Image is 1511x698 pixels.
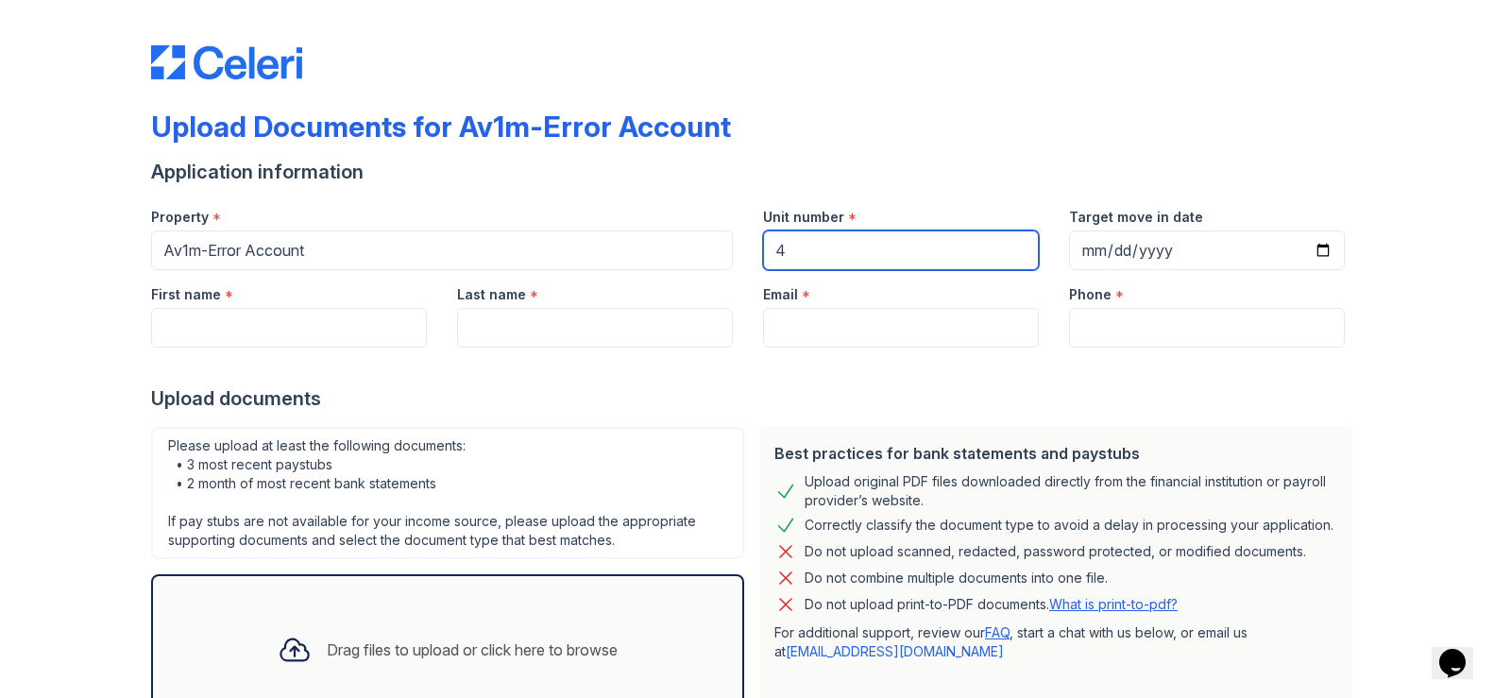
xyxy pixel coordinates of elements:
[763,285,798,304] label: Email
[457,285,526,304] label: Last name
[774,442,1337,465] div: Best practices for bank statements and paystubs
[151,45,302,79] img: CE_Logo_Blue-a8612792a0a2168367f1c8372b55b34899dd931a85d93a1a3d3e32e68fde9ad4.png
[1049,596,1178,612] a: What is print-to-pdf?
[1069,285,1112,304] label: Phone
[805,514,1333,536] div: Correctly classify the document type to avoid a delay in processing your application.
[327,638,618,661] div: Drag files to upload or click here to browse
[805,595,1178,614] p: Do not upload print-to-PDF documents.
[805,472,1337,510] div: Upload original PDF files downloaded directly from the financial institution or payroll provider’...
[1432,622,1492,679] iframe: chat widget
[151,159,1360,185] div: Application information
[805,540,1306,563] div: Do not upload scanned, redacted, password protected, or modified documents.
[151,385,1360,412] div: Upload documents
[774,623,1337,661] p: For additional support, review our , start a chat with us below, or email us at
[151,285,221,304] label: First name
[805,567,1108,589] div: Do not combine multiple documents into one file.
[985,624,1010,640] a: FAQ
[151,427,744,559] div: Please upload at least the following documents: • 3 most recent paystubs • 2 month of most recent...
[151,110,731,144] div: Upload Documents for Av1m-Error Account
[151,208,209,227] label: Property
[1069,208,1203,227] label: Target move in date
[786,643,1004,659] a: [EMAIL_ADDRESS][DOMAIN_NAME]
[763,208,844,227] label: Unit number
